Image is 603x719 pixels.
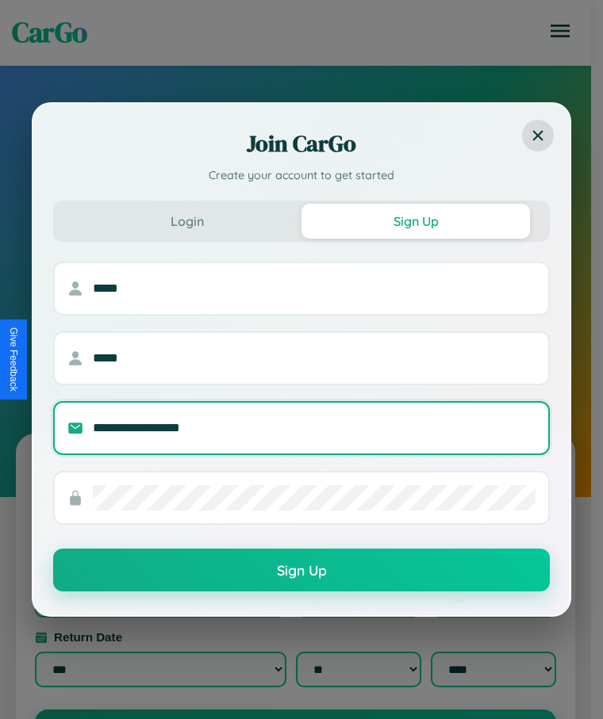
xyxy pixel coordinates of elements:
button: Sign Up [301,204,530,239]
button: Sign Up [53,549,550,591]
p: Create your account to get started [53,167,550,185]
h2: Join CarGo [53,128,550,159]
div: Give Feedback [8,327,19,392]
button: Login [73,204,301,239]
